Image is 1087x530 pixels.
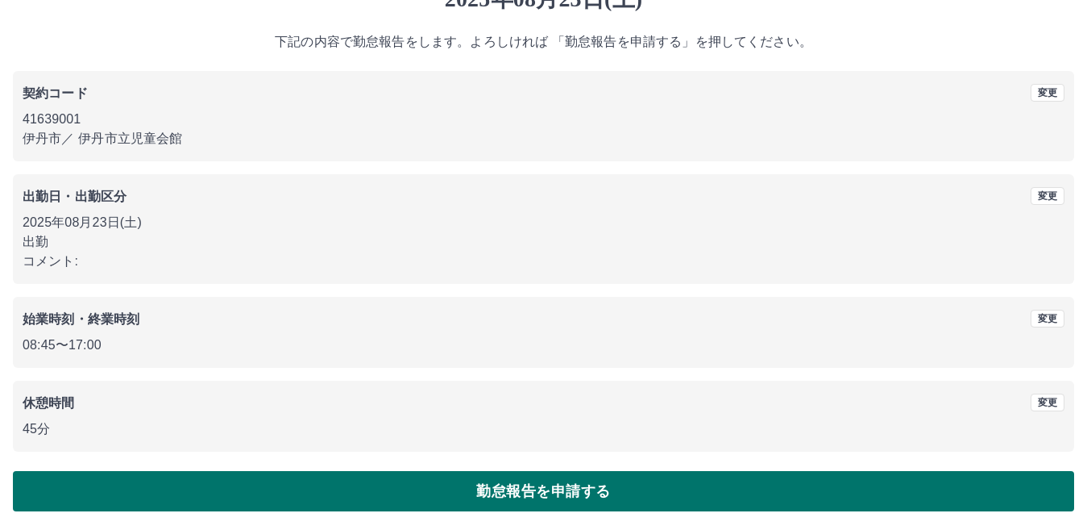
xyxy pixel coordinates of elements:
button: 変更 [1031,187,1064,205]
p: 08:45 〜 17:00 [23,336,1064,355]
b: 休憩時間 [23,396,75,410]
p: コメント: [23,252,1064,271]
button: 変更 [1031,394,1064,411]
p: 下記の内容で勤怠報告をします。よろしければ 「勤怠報告を申請する」を押してください。 [13,32,1074,52]
b: 契約コード [23,86,88,100]
button: 変更 [1031,84,1064,102]
button: 勤怠報告を申請する [13,471,1074,511]
p: 2025年08月23日(土) [23,213,1064,232]
button: 変更 [1031,310,1064,328]
b: 始業時刻・終業時刻 [23,312,139,326]
p: 出勤 [23,232,1064,252]
p: 41639001 [23,110,1064,129]
b: 出勤日・出勤区分 [23,190,127,203]
p: 伊丹市 ／ 伊丹市立児童会館 [23,129,1064,148]
p: 45分 [23,419,1064,439]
